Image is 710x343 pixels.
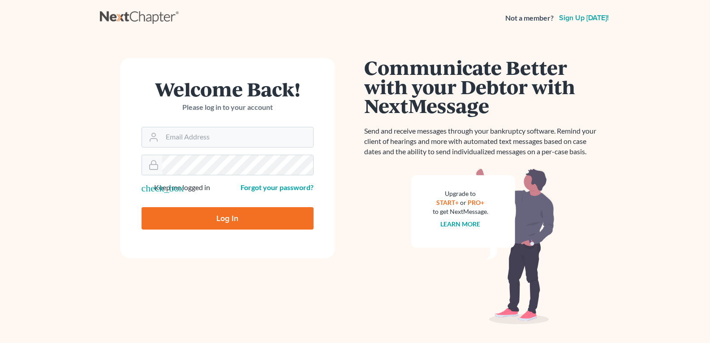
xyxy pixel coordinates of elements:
[142,79,314,99] h1: Welcome Back!
[142,102,314,113] p: Please log in to your account
[468,199,484,206] a: PRO+
[241,183,314,191] a: Forgot your password?
[364,58,602,115] h1: Communicate Better with your Debtor with NextMessage
[433,207,488,216] div: to get NextMessage.
[505,13,554,23] strong: Not a member?
[142,207,314,230] input: Log In
[460,199,466,206] span: or
[411,168,555,325] img: nextmessage_bg-59042aed3d76b12b5cd301f8e5b87938c9018125f34e5fa2b7a6b67550977c72.svg
[433,189,488,198] div: Upgrade to
[162,127,313,147] input: Email Address
[154,182,210,193] label: Keep me logged in
[364,126,602,157] p: Send and receive messages through your bankruptcy software. Remind your client of hearings and mo...
[436,199,459,206] a: START+
[440,220,480,228] a: Learn more
[557,14,611,22] a: Sign up [DATE]!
